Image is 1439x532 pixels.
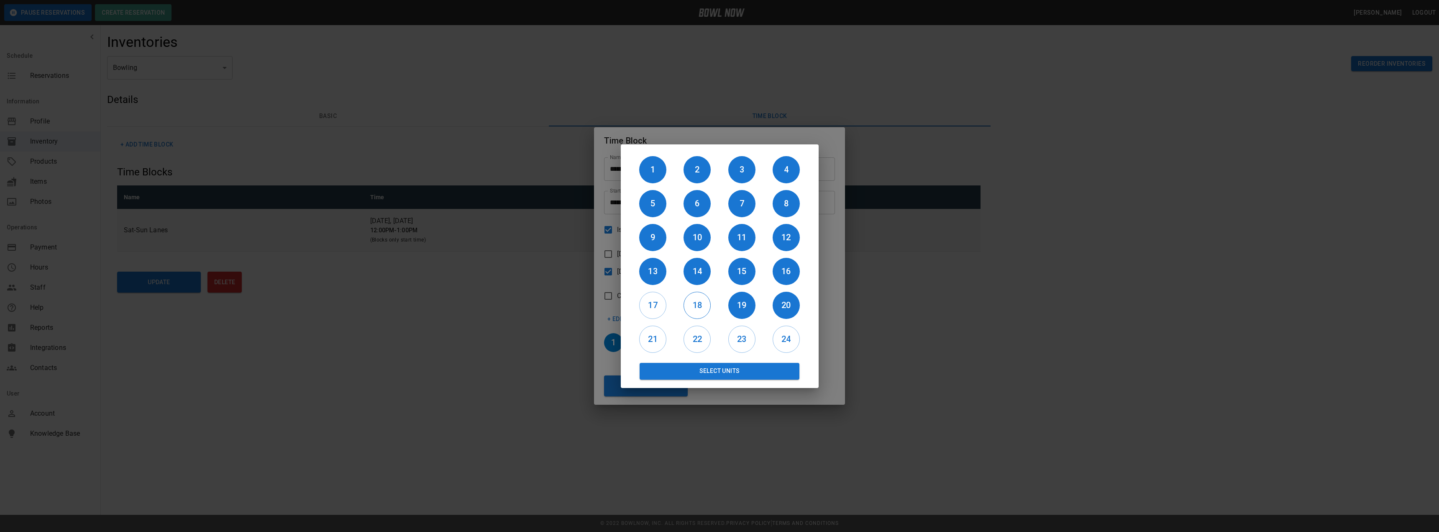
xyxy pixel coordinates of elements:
[639,292,666,319] button: 17
[728,224,755,251] button: 11
[773,190,800,217] button: 8
[684,156,711,183] button: 2
[639,163,666,176] h6: 1
[684,190,711,217] button: 6
[684,292,711,319] button: 18
[773,265,800,278] h6: 16
[728,156,755,183] button: 3
[684,258,711,285] button: 14
[773,231,800,244] h6: 12
[728,231,755,244] h6: 11
[639,258,666,285] button: 13
[773,156,800,183] button: 4
[640,298,666,312] h6: 17
[728,163,755,176] h6: 3
[684,326,711,353] button: 22
[639,190,666,217] button: 5
[639,197,666,210] h6: 5
[639,231,666,244] h6: 9
[639,265,666,278] h6: 13
[728,258,755,285] button: 15
[728,197,755,210] h6: 7
[773,197,800,210] h6: 8
[640,332,666,346] h6: 21
[684,197,711,210] h6: 6
[684,265,711,278] h6: 14
[728,298,755,312] h6: 19
[684,224,711,251] button: 10
[639,156,666,183] button: 1
[684,332,710,346] h6: 22
[773,292,800,319] button: 20
[684,231,711,244] h6: 10
[773,332,799,346] h6: 24
[684,298,710,312] h6: 18
[639,326,666,353] button: 21
[728,190,755,217] button: 7
[728,326,755,353] button: 23
[773,298,800,312] h6: 20
[773,326,800,353] button: 24
[640,363,800,380] button: Select Units
[639,224,666,251] button: 9
[773,258,800,285] button: 16
[728,265,755,278] h6: 15
[773,224,800,251] button: 12
[773,163,800,176] h6: 4
[729,332,755,346] h6: 23
[728,292,755,319] button: 19
[684,163,711,176] h6: 2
